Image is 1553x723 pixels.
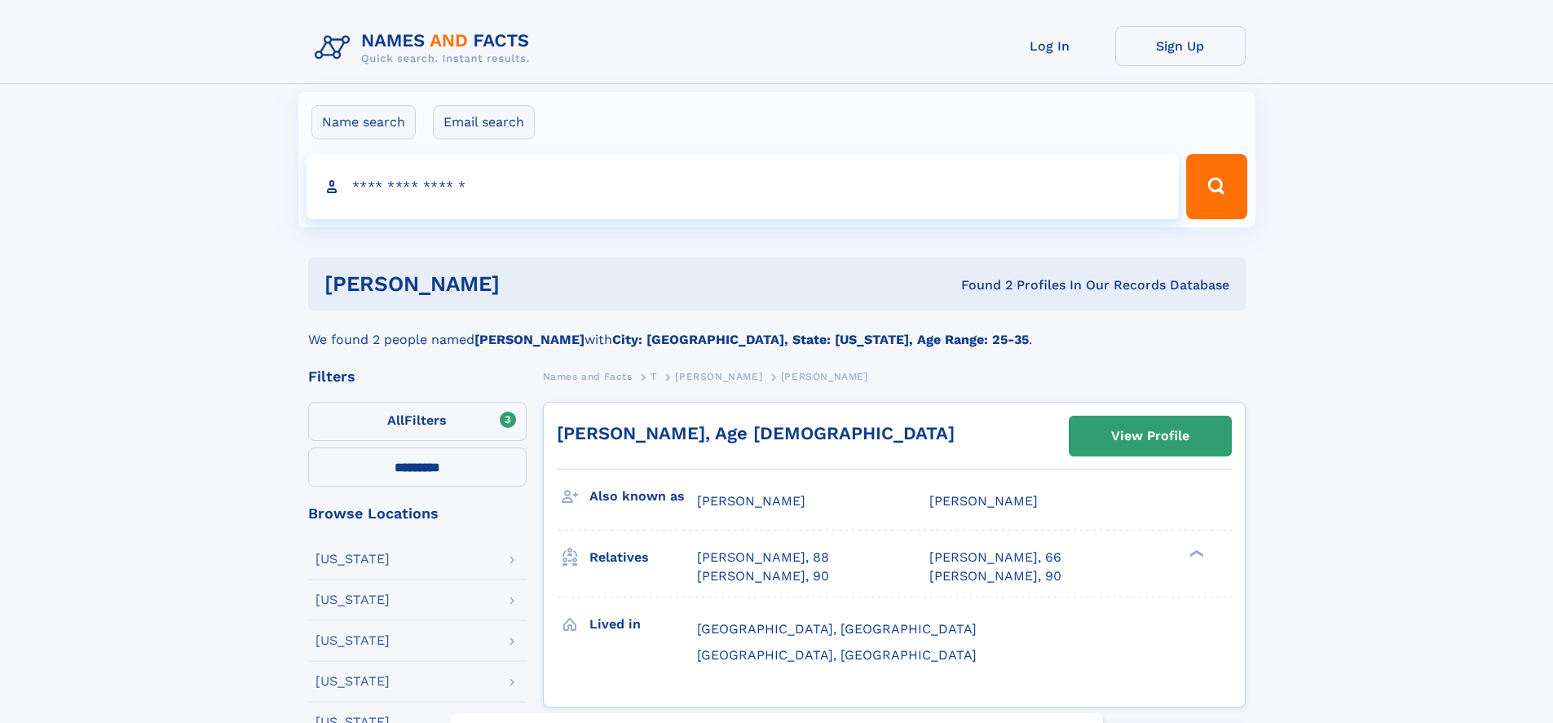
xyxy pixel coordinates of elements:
[697,647,977,663] span: [GEOGRAPHIC_DATA], [GEOGRAPHIC_DATA]
[324,274,730,294] h1: [PERSON_NAME]
[651,366,657,386] a: T
[730,276,1229,294] div: Found 2 Profiles In Our Records Database
[557,423,955,443] a: [PERSON_NAME], Age [DEMOGRAPHIC_DATA]
[929,567,1061,585] a: [PERSON_NAME], 90
[315,675,390,688] div: [US_STATE]
[1111,417,1189,455] div: View Profile
[387,412,404,428] span: All
[697,493,805,509] span: [PERSON_NAME]
[589,544,697,571] h3: Relatives
[929,493,1038,509] span: [PERSON_NAME]
[308,311,1246,350] div: We found 2 people named with .
[651,371,657,382] span: T
[697,549,829,566] a: [PERSON_NAME], 88
[311,105,416,139] label: Name search
[1185,549,1205,559] div: ❯
[697,621,977,637] span: [GEOGRAPHIC_DATA], [GEOGRAPHIC_DATA]
[675,371,762,382] span: [PERSON_NAME]
[315,634,390,647] div: [US_STATE]
[612,332,1029,347] b: City: [GEOGRAPHIC_DATA], State: [US_STATE], Age Range: 25-35
[781,371,868,382] span: [PERSON_NAME]
[929,549,1061,566] a: [PERSON_NAME], 66
[675,366,762,386] a: [PERSON_NAME]
[308,506,527,521] div: Browse Locations
[1115,26,1246,66] a: Sign Up
[474,332,585,347] b: [PERSON_NAME]
[315,593,390,606] div: [US_STATE]
[985,26,1115,66] a: Log In
[308,26,543,70] img: Logo Names and Facts
[1070,417,1231,456] a: View Profile
[308,402,527,441] label: Filters
[307,154,1180,219] input: search input
[315,553,390,566] div: [US_STATE]
[589,611,697,638] h3: Lived in
[1186,154,1246,219] button: Search Button
[433,105,535,139] label: Email search
[589,483,697,510] h3: Also known as
[543,366,633,386] a: Names and Facts
[308,369,527,384] div: Filters
[697,567,829,585] a: [PERSON_NAME], 90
